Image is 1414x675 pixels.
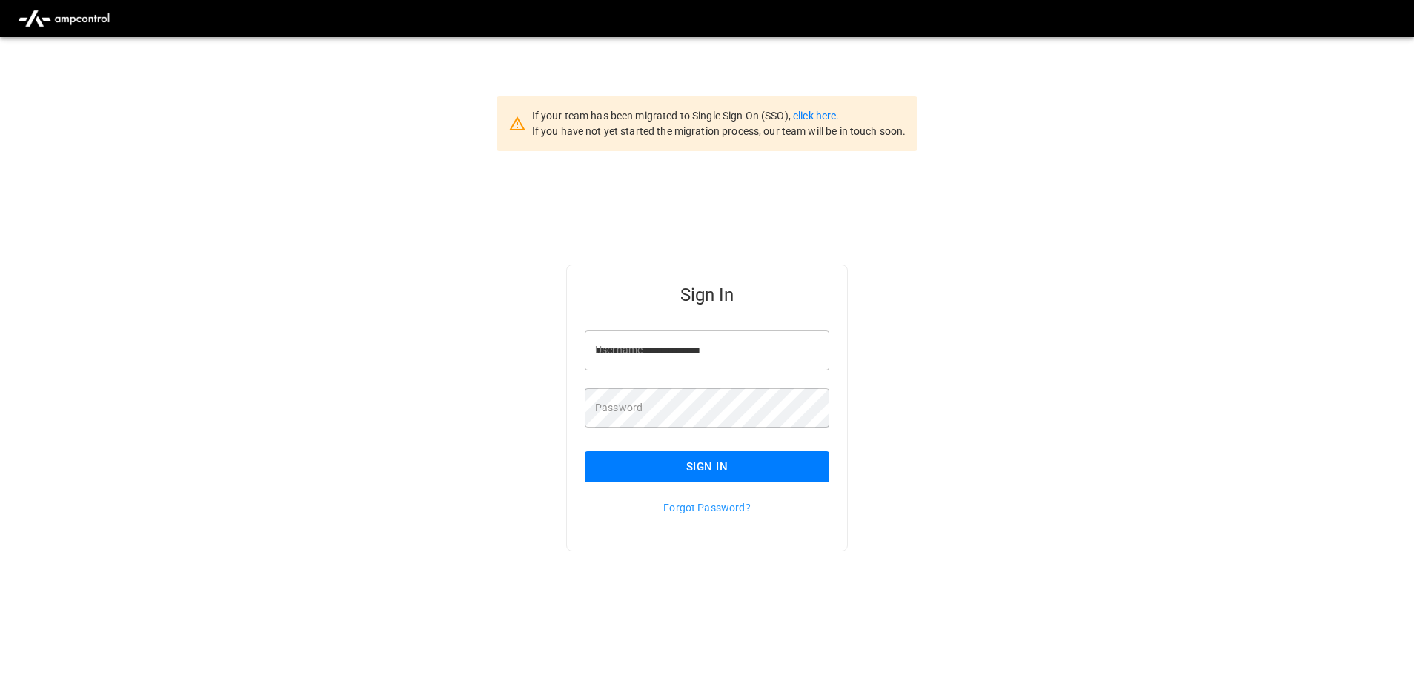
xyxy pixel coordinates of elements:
a: click here. [793,110,839,122]
img: ampcontrol.io logo [12,4,116,33]
button: Sign In [585,451,829,482]
p: Forgot Password? [585,500,829,515]
span: If you have not yet started the migration process, our team will be in touch soon. [532,125,906,137]
span: If your team has been migrated to Single Sign On (SSO), [532,110,793,122]
h5: Sign In [585,283,829,307]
